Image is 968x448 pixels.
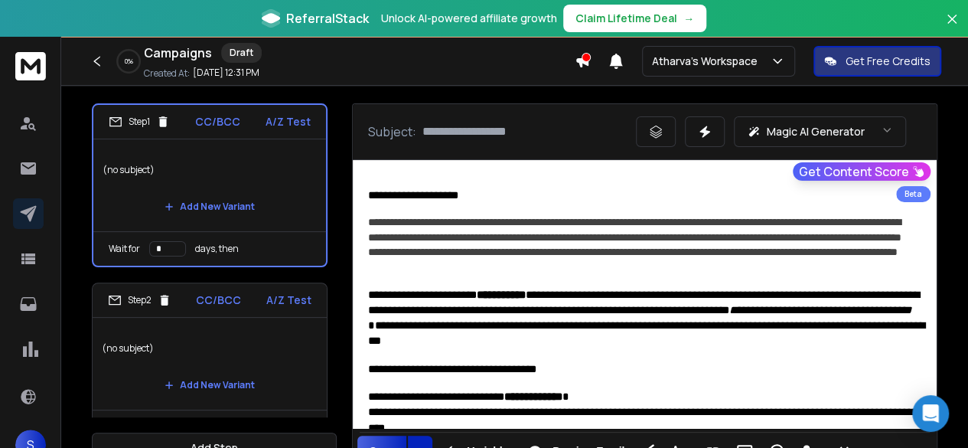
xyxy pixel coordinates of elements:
h1: Campaigns [144,44,212,62]
div: Step 1 [109,115,170,129]
p: days, then [195,243,239,255]
p: 0 % [125,57,133,66]
p: Created At: [144,67,190,80]
li: Step2CC/BCCA/Z Test(no subject)Add New VariantWait fordays, then [92,283,328,445]
div: Beta [896,186,931,202]
p: Wait for [109,243,140,255]
span: → [683,11,694,26]
div: Draft [221,43,262,63]
button: Get Content Score [793,162,931,181]
p: Subject: [368,123,416,141]
p: Get Free Credits [846,54,931,69]
button: Magic AI Generator [734,116,906,147]
p: Magic AI Generator [767,124,865,139]
div: Step 2 [108,293,171,307]
p: (no subject) [102,327,318,370]
p: (no subject) [103,149,317,191]
div: Open Intercom Messenger [912,395,949,432]
li: Step1CC/BCCA/Z Test(no subject)Add New VariantWait fordays, then [92,103,328,267]
p: Atharva's Workspace [652,54,764,69]
span: ReferralStack [286,9,369,28]
p: Unlock AI-powered affiliate growth [381,11,557,26]
button: Get Free Credits [813,46,941,77]
button: Claim Lifetime Deal→ [563,5,706,32]
button: Add New Variant [152,370,267,401]
p: A/Z Test [266,293,311,308]
button: Add New Variant [152,191,267,222]
p: A/Z Test [266,114,311,129]
p: CC/BCC [195,114,240,129]
p: [DATE] 12:31 PM [193,67,259,79]
p: CC/BCC [196,293,241,308]
button: Close banner [942,9,962,46]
